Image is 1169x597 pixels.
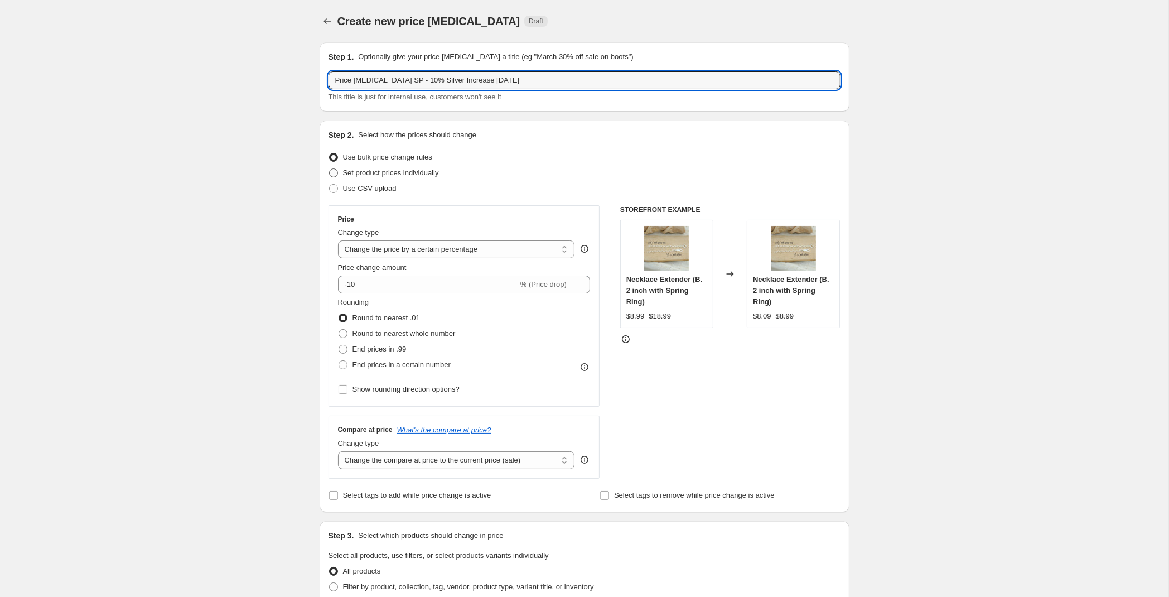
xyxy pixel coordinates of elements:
div: help [579,454,590,465]
span: Show rounding direction options? [352,385,460,393]
span: Necklace Extender (B. 2 inch with Spring Ring) [753,275,829,306]
span: Change type [338,228,379,237]
img: extenders_80x.jpg [771,226,816,271]
strike: $18.99 [649,311,671,322]
h3: Price [338,215,354,224]
button: What's the compare at price? [397,426,491,434]
h2: Step 2. [329,129,354,141]
p: Optionally give your price [MEDICAL_DATA] a title (eg "March 30% off sale on boots") [358,51,633,62]
span: Round to nearest whole number [352,329,456,338]
span: Round to nearest .01 [352,314,420,322]
span: Use CSV upload [343,184,397,192]
span: Price change amount [338,263,407,272]
span: All products [343,567,381,575]
p: Select which products should change in price [358,530,503,541]
div: $8.99 [626,311,645,322]
span: Rounding [338,298,369,306]
span: Select all products, use filters, or select products variants individually [329,551,549,560]
div: $8.09 [753,311,771,322]
span: % (Price drop) [520,280,567,288]
span: Change type [338,439,379,447]
span: Set product prices individually [343,168,439,177]
h6: STOREFRONT EXAMPLE [620,205,840,214]
span: Create new price [MEDICAL_DATA] [337,15,520,27]
div: help [579,243,590,254]
input: -15 [338,276,518,293]
p: Select how the prices should change [358,129,476,141]
span: Draft [529,17,543,26]
h3: Compare at price [338,425,393,434]
span: Select tags to add while price change is active [343,491,491,499]
span: End prices in a certain number [352,360,451,369]
span: Necklace Extender (B. 2 inch with Spring Ring) [626,275,703,306]
span: This title is just for internal use, customers won't see it [329,93,501,101]
h2: Step 1. [329,51,354,62]
strike: $8.99 [776,311,794,322]
button: Price change jobs [320,13,335,29]
span: Filter by product, collection, tag, vendor, product type, variant title, or inventory [343,582,594,591]
img: extenders_80x.jpg [644,226,689,271]
span: Use bulk price change rules [343,153,432,161]
h2: Step 3. [329,530,354,541]
input: 30% off holiday sale [329,71,840,89]
span: End prices in .99 [352,345,407,353]
span: Select tags to remove while price change is active [614,491,775,499]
